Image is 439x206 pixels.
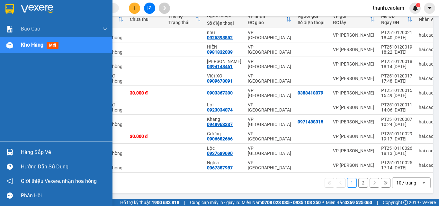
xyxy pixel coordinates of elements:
[403,200,408,205] span: copyright
[130,17,162,22] div: Chưa thu
[207,146,241,151] div: Lộc
[207,59,241,64] div: Thu Lê
[248,73,291,84] div: VP [GEOGRAPHIC_DATA]
[381,88,412,93] div: PT2510120015
[207,35,233,40] div: 0925398852
[298,119,323,124] div: 0971488315
[207,117,241,122] div: Khang
[381,93,412,98] div: 15:49 [DATE]
[381,131,412,136] div: PT2510110029
[248,88,291,98] div: VP [GEOGRAPHIC_DATA]
[381,107,412,112] div: 14:06 [DATE]
[322,201,324,204] span: ⚪️
[248,44,291,55] div: VP [GEOGRAPHIC_DATA]
[381,136,412,141] div: 19:17 [DATE]
[381,49,412,55] div: 18:22 [DATE]
[368,4,409,12] span: thanh.caolam
[298,20,327,25] div: Số điện thoại
[381,165,412,170] div: 17:14 [DATE]
[381,151,412,156] div: 18:13 [DATE]
[129,3,140,14] button: plus
[168,20,195,25] div: Trạng thái
[330,11,378,28] th: Toggle SortBy
[152,200,179,205] strong: 1900 633 818
[207,73,241,78] div: Việt XO
[248,30,291,40] div: VP [GEOGRAPHIC_DATA]
[5,4,14,14] img: logo-vxr
[207,102,241,107] div: Lợi
[333,163,375,168] div: VP [PERSON_NAME]
[207,165,233,170] div: 0967387987
[381,160,412,165] div: PT2510110025
[333,119,375,124] div: VP [PERSON_NAME]
[120,199,179,206] span: Hỗ trợ kỹ thuật:
[207,90,233,95] div: 0903367300
[103,26,108,31] span: down
[132,6,137,10] span: plus
[427,5,433,11] span: caret-down
[159,3,170,14] button: aim
[21,148,108,157] div: Hàng sắp về
[333,61,375,67] div: VP [PERSON_NAME]
[381,146,412,151] div: PT2510110026
[190,199,240,206] span: Cung cấp máy in - giấy in:
[207,30,241,35] div: như
[207,44,241,49] div: HIỂN
[333,90,375,95] div: VP [PERSON_NAME]
[381,30,412,35] div: PT2510120021
[333,20,370,25] div: ĐC lấy
[6,149,13,156] img: warehouse-icon
[381,117,412,122] div: PT2510120007
[416,3,420,7] sup: 1
[21,191,108,201] div: Phản hồi
[381,35,412,40] div: 18:40 [DATE]
[207,131,241,136] div: Cường
[207,136,233,141] div: 0906682666
[248,160,291,170] div: VP [GEOGRAPHIC_DATA]
[262,200,321,205] strong: 0708 023 035 - 0935 103 250
[378,11,416,28] th: Toggle SortBy
[326,199,372,206] span: Miền Bắc
[207,64,233,69] div: 0394148461
[248,102,291,112] div: VP [GEOGRAPHIC_DATA]
[381,78,412,84] div: 17:48 [DATE]
[144,3,155,14] button: file-add
[147,6,152,10] span: file-add
[248,59,291,69] div: VP [GEOGRAPHIC_DATA]
[248,117,291,127] div: VP [GEOGRAPHIC_DATA]
[248,131,291,141] div: VP [GEOGRAPHIC_DATA]
[207,21,241,26] div: Số điện thoại
[21,162,108,172] div: Hướng dẫn sử dụng
[47,42,58,49] span: mới
[165,11,204,28] th: Toggle SortBy
[21,177,97,185] span: Giới thiệu Vexere, nhận hoa hồng
[333,148,375,153] div: VP [PERSON_NAME]
[333,105,375,110] div: VP [PERSON_NAME]
[207,122,233,127] div: 0948963337
[7,164,13,170] span: question-circle
[381,20,407,25] div: Ngày ĐH
[381,44,412,49] div: PT2510120019
[421,180,426,185] svg: open
[347,178,357,188] button: 1
[333,47,375,52] div: VP [PERSON_NAME]
[333,32,375,38] div: VP [PERSON_NAME]
[381,64,412,69] div: 18:14 [DATE]
[358,178,368,188] button: 2
[381,73,412,78] div: PT2510120017
[162,6,166,10] span: aim
[417,3,419,7] span: 1
[207,151,233,156] div: 0937689690
[298,90,323,95] div: 0388418079
[333,76,375,81] div: VP [PERSON_NAME]
[207,78,233,84] div: 0909673091
[381,59,412,64] div: PT2510120018
[6,42,13,49] img: warehouse-icon
[6,26,13,32] img: solution-icon
[207,160,241,165] div: Nghĩa
[248,146,291,156] div: VP [GEOGRAPHIC_DATA]
[412,5,418,11] img: icon-new-feature
[207,49,233,55] div: 0981832039
[333,134,375,139] div: VP [PERSON_NAME]
[184,199,185,206] span: |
